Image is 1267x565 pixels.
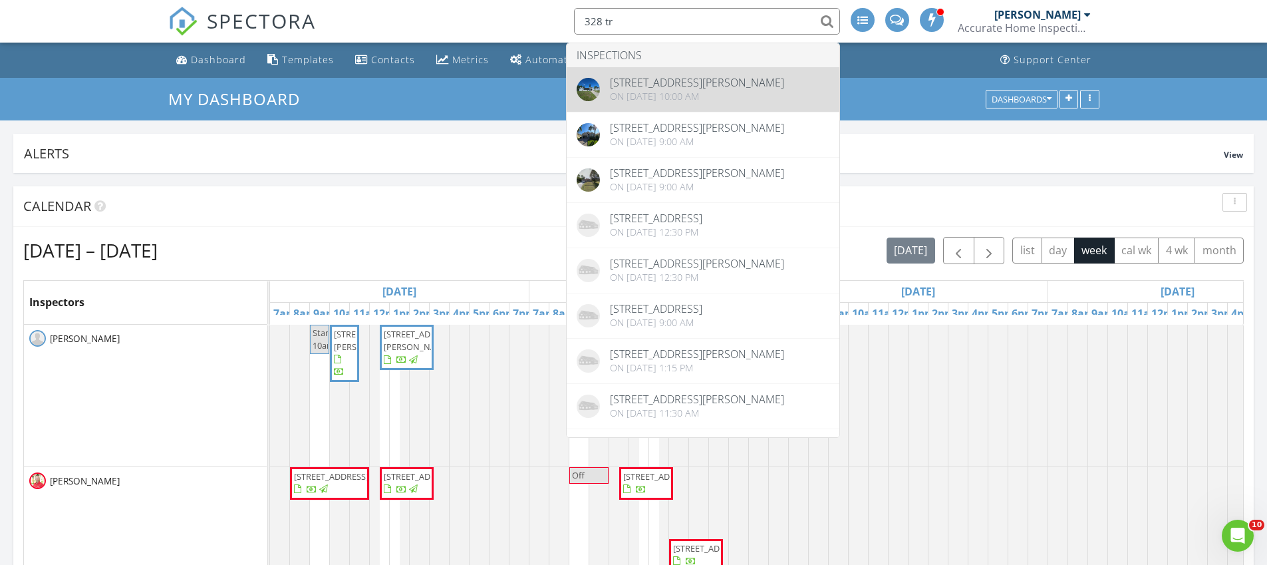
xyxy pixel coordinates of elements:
a: 9am [829,303,859,324]
img: house-placeholder-square-ca63347ab8c70e15b013bc22427d3df0f7f082c62ce06d78aee8ec4e70df452f.jpg [577,304,600,327]
div: [STREET_ADDRESS][PERSON_NAME] [610,168,784,178]
a: 6pm [1008,303,1038,324]
div: [STREET_ADDRESS][PERSON_NAME] [610,122,784,133]
div: Automations [525,53,589,66]
div: On [DATE] 11:30 am [610,408,784,419]
span: 10 [1249,520,1264,530]
a: 8am [290,303,320,324]
a: 1pm [390,303,420,324]
div: Support Center [1014,53,1091,66]
a: 7pm [1028,303,1058,324]
button: list [1012,238,1042,264]
h2: [DATE] – [DATE] [23,237,158,264]
a: 10am [330,303,366,324]
div: On [DATE] 12:30 pm [610,272,784,283]
a: 12pm [889,303,924,324]
span: View [1224,149,1243,160]
a: 6pm [490,303,519,324]
div: [PERSON_NAME] [994,8,1081,21]
div: On [DATE] 9:00 am [610,317,702,328]
span: Calendar [23,197,91,215]
a: 3pm [948,303,978,324]
input: Search everything... [574,8,840,35]
button: [DATE] [887,238,935,264]
a: My Dashboard [168,88,311,110]
a: 3pm [430,303,460,324]
div: On [DATE] 9:00 am [610,136,784,147]
div: Contacts [371,53,415,66]
iframe: Intercom live chat [1222,520,1254,552]
a: Metrics [431,48,494,73]
a: Support Center [995,48,1097,73]
span: [STREET_ADDRESS] [294,471,368,482]
a: 5pm [470,303,499,324]
a: Go to August 28, 2025 [379,281,420,302]
img: The Best Home Inspection Software - Spectora [168,7,198,36]
a: 3pm [1208,303,1238,324]
a: 7am [529,303,559,324]
div: [STREET_ADDRESS][PERSON_NAME] [610,258,784,269]
img: house-placeholder-square-ca63347ab8c70e15b013bc22427d3df0f7f082c62ce06d78aee8ec4e70df452f.jpg [577,259,600,282]
div: [STREET_ADDRESS][PERSON_NAME] [610,349,784,359]
a: 2pm [1188,303,1218,324]
a: Go to August 31, 2025 [1157,281,1198,302]
a: 1pm [1168,303,1198,324]
div: On [DATE] 9:00 am [610,182,784,192]
span: Inspectors [29,295,84,309]
img: 026accurate_home_inspections.jpg [29,472,46,489]
div: [STREET_ADDRESS][PERSON_NAME] [610,77,784,88]
span: [STREET_ADDRESS] [623,471,698,482]
img: house-placeholder-square-ca63347ab8c70e15b013bc22427d3df0f7f082c62ce06d78aee8ec4e70df452f.jpg [577,395,600,418]
div: On [DATE] 12:30 pm [610,227,702,238]
a: 4pm [450,303,480,324]
a: 8am [549,303,579,324]
button: week [1074,238,1115,264]
img: 9266657%2Fcover_photos%2FYSekP8smZrq9UHR2dbNc%2Foriginal.jpg [577,123,600,146]
div: [STREET_ADDRESS] [610,213,702,224]
a: 1pm [909,303,938,324]
button: cal wk [1114,238,1159,264]
a: Contacts [350,48,420,73]
span: [STREET_ADDRESS][PERSON_NAME] [384,328,458,353]
a: 11am [869,303,905,324]
a: 11am [350,303,386,324]
span: [STREET_ADDRESS][PERSON_NAME] [334,328,408,353]
button: month [1195,238,1244,264]
a: 9am [310,303,340,324]
a: 10am [849,303,885,324]
img: default-user-f0147aede5fd5fa78ca7ade42f37bd4542148d508eef1c3d3ea960f66861d68b.jpg [29,330,46,347]
li: Inspections [567,43,839,67]
span: [STREET_ADDRESS] [384,471,458,482]
a: Dashboard [171,48,251,73]
div: Templates [282,53,334,66]
button: Next [974,237,1005,264]
button: day [1042,238,1075,264]
div: On [DATE] 10:00 am [610,91,784,102]
a: 4pm [1228,303,1258,324]
a: 7pm [509,303,539,324]
div: Dashboards [992,94,1052,104]
div: Accurate Home Inspections [958,21,1091,35]
span: [PERSON_NAME] [47,332,122,345]
a: 4pm [968,303,998,324]
a: SPECTORA [168,18,316,46]
img: house-placeholder-square-ca63347ab8c70e15b013bc22427d3df0f7f082c62ce06d78aee8ec4e70df452f.jpg [577,349,600,373]
img: 9318523%2Fcover_photos%2F4X5NVRZ0yfP6Y1ijCsg2%2Foriginal.jpg [577,78,600,101]
div: [STREET_ADDRESS][PERSON_NAME] [610,394,784,405]
span: Off [572,469,585,481]
a: 8am [1068,303,1098,324]
span: [PERSON_NAME] [47,474,122,488]
div: On [DATE] 1:15 pm [610,363,784,373]
button: Dashboards [986,90,1057,108]
a: Go to August 30, 2025 [898,281,938,302]
div: Dashboard [191,53,246,66]
a: 11am [1128,303,1164,324]
a: 12pm [1148,303,1184,324]
a: 5pm [988,303,1018,324]
img: streetview [577,168,600,192]
img: house-placeholder-square-ca63347ab8c70e15b013bc22427d3df0f7f082c62ce06d78aee8ec4e70df452f.jpg [577,214,600,237]
a: 2pm [928,303,958,324]
a: 7am [1048,303,1078,324]
span: Start 10am [313,327,335,351]
a: 10am [1108,303,1144,324]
